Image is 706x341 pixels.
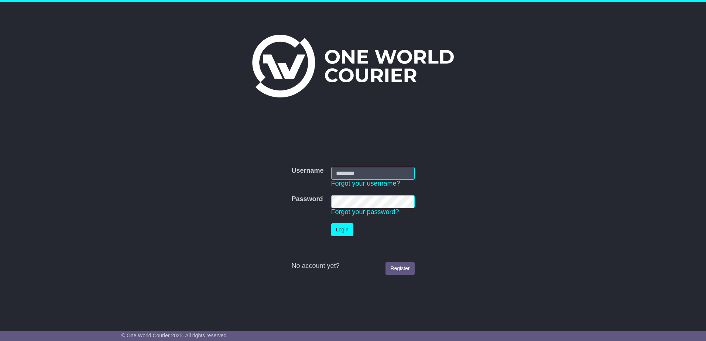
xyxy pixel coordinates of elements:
div: No account yet? [291,262,414,270]
button: Login [331,223,353,236]
a: Register [385,262,414,275]
img: One World [252,35,454,97]
label: Username [291,167,323,175]
a: Forgot your username? [331,180,400,187]
a: Forgot your password? [331,208,399,216]
span: © One World Courier 2025. All rights reserved. [121,333,228,338]
label: Password [291,195,323,203]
